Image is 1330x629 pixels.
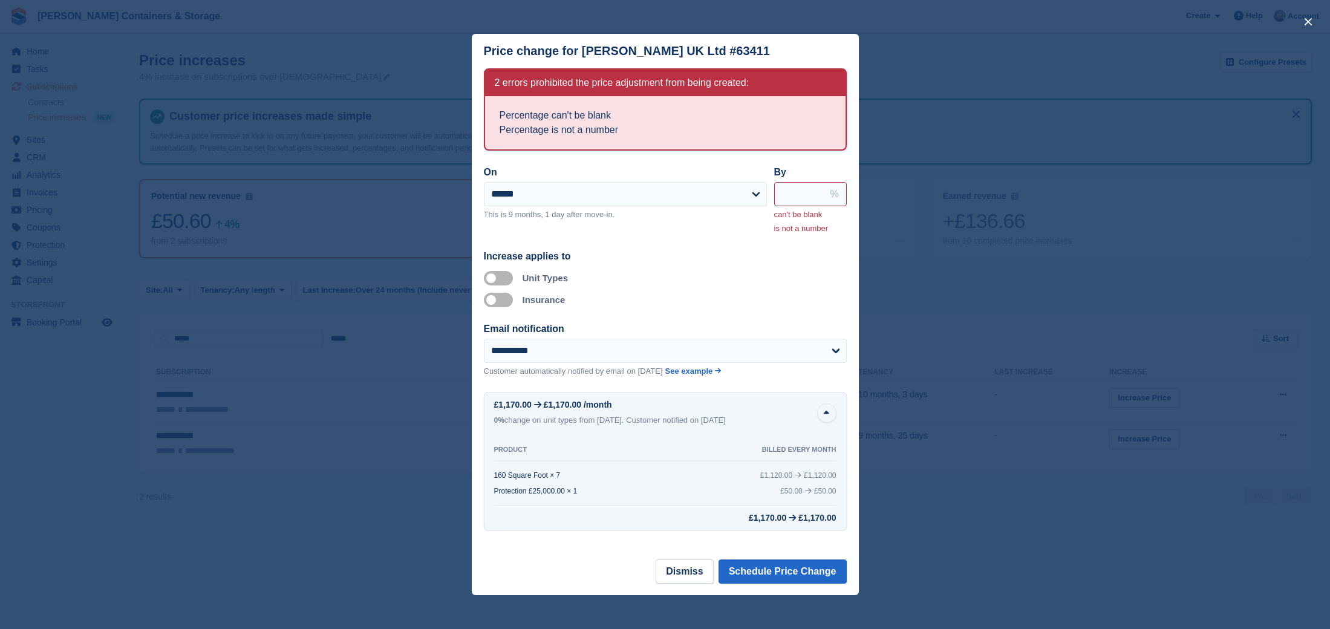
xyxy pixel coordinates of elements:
button: Dismiss [656,559,713,584]
span: £50.00 [814,487,836,495]
button: close [1299,12,1318,31]
span: change on unit types from [DATE]. [494,416,624,425]
label: Unit Types [523,273,569,283]
span: See example [665,367,713,376]
span: £1,170.00 [798,513,836,523]
div: 0% [494,414,504,426]
span: £1,170.00 [544,400,581,409]
div: Price change for [PERSON_NAME] UK Ltd #63411 [484,44,770,58]
div: PRODUCT [494,446,527,454]
p: is not a number [774,223,847,235]
label: Insurance [523,295,566,305]
span: £1,120.00 [804,471,836,480]
p: This is 9 months, 1 day after move-in. [484,209,767,221]
li: Percentage is not a number [500,123,831,137]
span: Customer notified on [DATE] [626,416,726,425]
span: /month [584,400,612,409]
a: See example [665,365,722,377]
div: Protection £25,000.00 × 1 [494,487,578,495]
div: £1,170.00 [494,400,532,409]
h2: 2 errors prohibited the price adjustment from being created: [495,77,749,89]
label: On [484,167,497,177]
div: £1,170.00 [749,513,786,523]
label: Apply to unit types [484,277,518,279]
div: Increase applies to [484,249,847,264]
button: Schedule Price Change [719,559,847,584]
label: Email notification [484,324,564,334]
p: can't be blank [774,209,847,221]
div: £1,120.00 [760,471,792,480]
label: By [774,167,786,177]
p: Customer automatically notified by email on [DATE] [484,365,663,377]
label: Apply to insurance [484,299,518,301]
div: BILLED EVERY MONTH [762,446,836,454]
li: Percentage can't be blank [500,108,831,123]
div: 160 Square Foot × 7 [494,471,561,480]
div: £50.00 [780,487,803,495]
